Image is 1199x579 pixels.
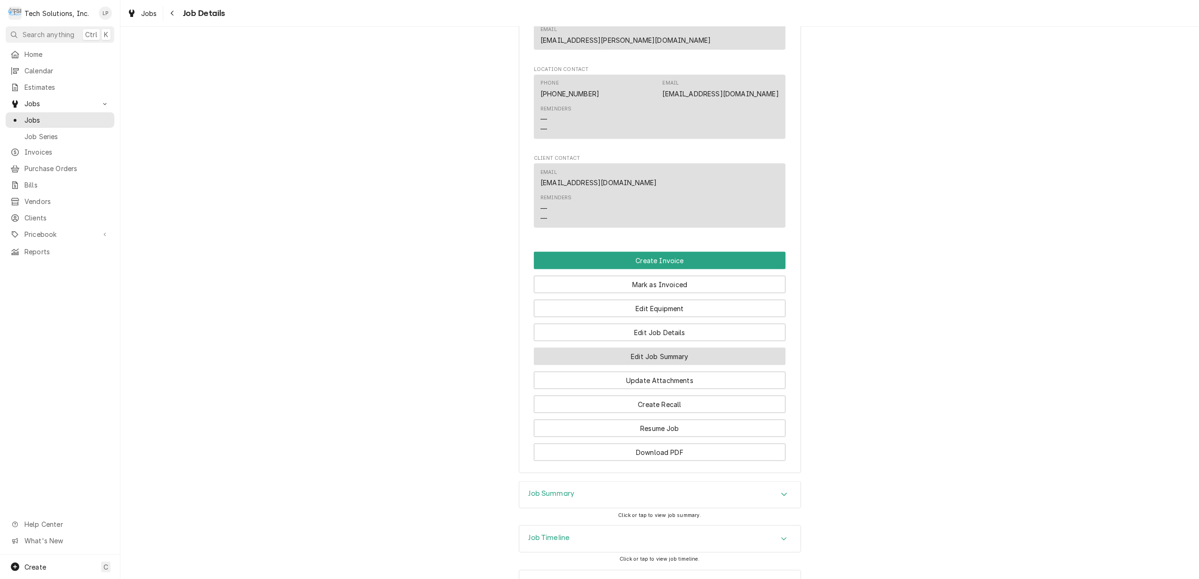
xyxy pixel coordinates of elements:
div: Reminders [540,194,572,223]
span: Estimates [24,82,110,92]
div: Email [540,26,711,45]
div: Tech Solutions, Inc.'s Avatar [8,7,22,20]
div: — [540,114,547,124]
span: Pricebook [24,229,95,239]
span: K [104,30,108,39]
span: Calendar [24,66,110,76]
a: [EMAIL_ADDRESS][PERSON_NAME][DOMAIN_NAME] [540,36,711,44]
button: Create Invoice [534,252,786,269]
div: Button Group Row [534,269,786,293]
span: Search anything [23,30,74,39]
div: Button Group Row [534,317,786,341]
div: T [8,7,22,20]
h3: Job Summary [529,489,575,498]
span: Jobs [141,8,157,18]
div: Phone [540,79,559,87]
div: Tech Solutions, Inc. [24,8,89,18]
button: Accordion Details Expand Trigger [519,526,801,552]
span: Jobs [24,115,110,125]
a: [EMAIL_ADDRESS][DOMAIN_NAME] [663,90,779,98]
div: Contact [534,75,786,139]
span: Home [24,49,110,59]
span: Reports [24,247,110,257]
span: Click or tap to view job summary. [618,512,701,518]
span: Vendors [24,196,110,206]
div: Email [540,169,657,188]
span: Purchase Orders [24,164,110,173]
div: — [540,124,547,134]
div: Email [540,169,557,176]
button: Mark as Invoiced [534,276,786,293]
button: Edit Equipment [534,300,786,317]
button: Resume Job [534,420,786,437]
div: Button Group Row [534,341,786,365]
a: Job Series [6,129,114,144]
span: Job Series [24,132,110,141]
button: Accordion Details Expand Trigger [519,482,801,508]
div: Email [663,79,779,98]
span: Bills [24,180,110,190]
a: Bills [6,177,114,193]
span: Jobs [24,99,95,109]
a: Invoices [6,144,114,160]
span: C [103,562,108,572]
a: Clients [6,210,114,226]
a: Estimates [6,79,114,95]
a: [EMAIL_ADDRESS][DOMAIN_NAME] [540,179,657,187]
a: Jobs [6,112,114,128]
span: Ctrl [85,30,97,39]
div: Button Group Row [534,437,786,461]
div: Email [540,26,557,33]
h3: Job Timeline [529,533,570,542]
div: Email [663,79,679,87]
a: Go to Jobs [6,96,114,111]
button: Create Recall [534,396,786,413]
div: Button Group Row [534,293,786,317]
div: Button Group Row [534,413,786,437]
button: Download PDF [534,444,786,461]
div: Client Contact List [534,164,786,232]
a: Calendar [6,63,114,78]
span: Create [24,563,46,571]
div: Button Group [534,252,786,461]
span: Help Center [24,519,109,529]
button: Navigate back [165,6,180,21]
a: Go to What's New [6,533,114,548]
span: Clients [24,213,110,223]
div: Phone [540,79,599,98]
div: Button Group Row [534,252,786,269]
div: — [540,203,547,213]
div: Job Summary [519,481,801,509]
div: Reminders [540,105,572,113]
span: Job Details [180,7,225,20]
div: Button Group Row [534,365,786,389]
a: Vendors [6,194,114,209]
a: Purchase Orders [6,161,114,176]
div: — [540,213,547,223]
div: Accordion Header [519,482,801,508]
div: Location Contact List [534,75,786,143]
button: Edit Job Summary [534,348,786,365]
div: Job Timeline [519,525,801,553]
span: Client Contact [534,155,786,162]
a: Go to Pricebook [6,227,114,242]
button: Search anythingCtrlK [6,26,114,43]
div: Reminders [540,105,572,134]
div: Location Contact [534,66,786,143]
a: Jobs [123,6,161,21]
span: What's New [24,536,109,546]
a: Reports [6,244,114,259]
span: Click or tap to view job timeline. [619,556,699,563]
a: [PHONE_NUMBER] [540,90,599,98]
a: Home [6,47,114,62]
div: LP [99,7,112,20]
div: Button Group Row [534,389,786,413]
button: Update Attachments [534,372,786,389]
div: Contact [534,164,786,228]
a: Go to Help Center [6,516,114,532]
div: Reminders [540,194,572,202]
div: Client Contact [534,155,786,232]
span: Location Contact [534,66,786,73]
button: Edit Job Details [534,324,786,341]
div: Lisa Paschal's Avatar [99,7,112,20]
